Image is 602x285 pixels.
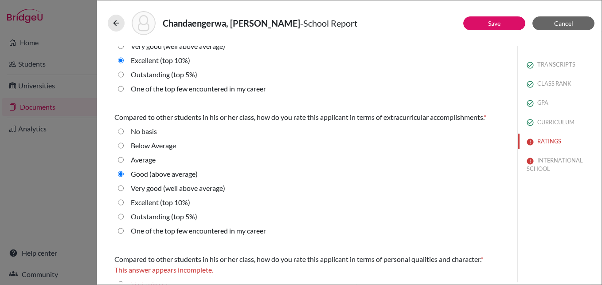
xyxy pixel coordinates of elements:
label: Below Average [131,140,176,151]
img: check_circle_outline-e4d4ac0f8e9136db5ab2.svg [527,62,534,69]
label: One of the top few encountered in my career [131,226,266,236]
img: check_circle_outline-e4d4ac0f8e9136db5ab2.svg [527,100,534,107]
label: No basis [131,126,157,137]
img: error-544570611efd0a2d1de9.svg [527,139,534,146]
label: Outstanding (top 5%) [131,69,197,80]
button: TRANSCRIPTS [518,57,602,72]
span: This answer appears incomplete. [114,265,213,274]
label: Outstanding (top 5%) [131,211,197,222]
img: check_circle_outline-e4d4ac0f8e9136db5ab2.svg [527,119,534,126]
strong: Chandaengerwa, [PERSON_NAME] [163,18,300,28]
button: CLASS RANK [518,76,602,91]
button: RATINGS [518,134,602,149]
label: Average [131,154,156,165]
img: error-544570611efd0a2d1de9.svg [527,158,534,165]
button: GPA [518,95,602,111]
button: CURRICULUM [518,115,602,130]
label: Very good (well above average) [131,41,225,51]
label: One of the top few encountered in my career [131,83,266,94]
span: - School Report [300,18,357,28]
label: Good (above average) [131,169,198,179]
button: INTERNATIONAL SCHOOL [518,153,602,177]
label: Excellent (top 10%) [131,197,190,208]
label: Excellent (top 10%) [131,55,190,66]
label: Very good (well above average) [131,183,225,194]
span: Compared to other students in his or her class, how do you rate this applicant in terms of person... [114,255,481,263]
span: Compared to other students in his or her class, how do you rate this applicant in terms of extrac... [114,113,484,121]
img: check_circle_outline-e4d4ac0f8e9136db5ab2.svg [527,81,534,88]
